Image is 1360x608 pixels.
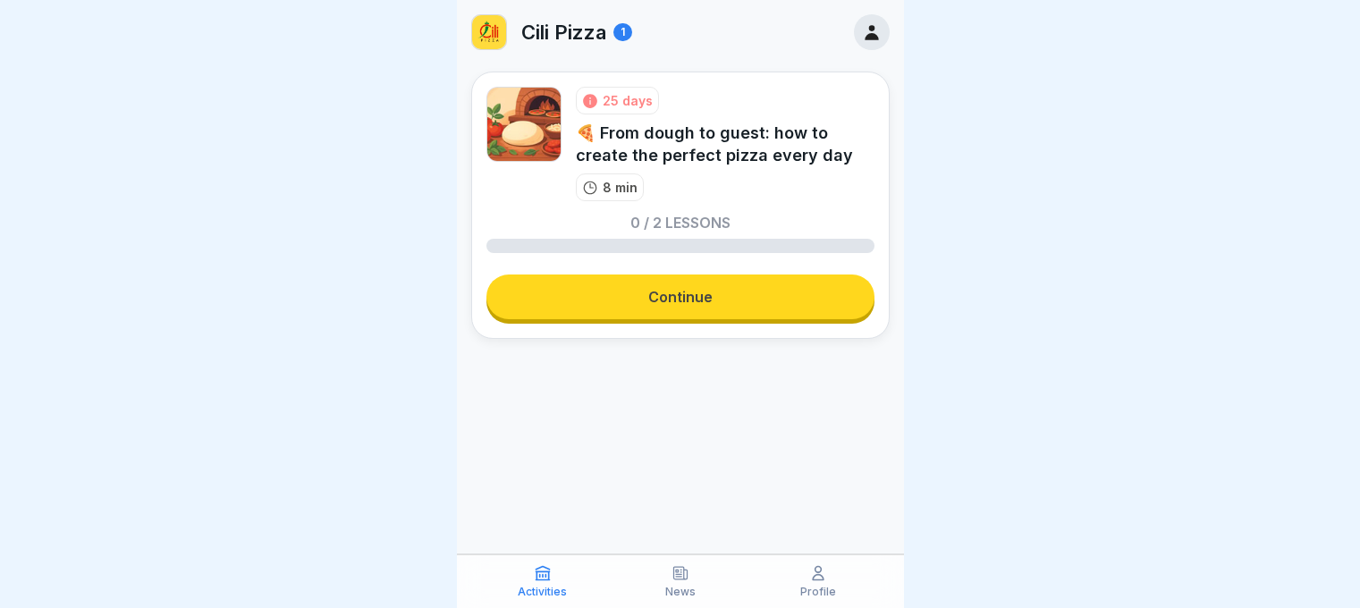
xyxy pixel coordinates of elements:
[486,87,562,162] img: fm2xlnd4abxcjct7hdb1279s.png
[521,21,606,44] p: Cili Pizza
[472,15,506,49] img: cili_pizza.png
[576,122,874,166] div: 🍕 From dough to guest: how to create the perfect pizza every day
[613,23,632,41] div: 1
[630,215,731,230] p: 0 / 2 lessons
[800,586,836,598] p: Profile
[486,274,874,319] a: Continue
[603,178,638,197] p: 8 min
[603,91,653,110] div: 25 days
[518,586,567,598] p: Activities
[665,586,696,598] p: News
